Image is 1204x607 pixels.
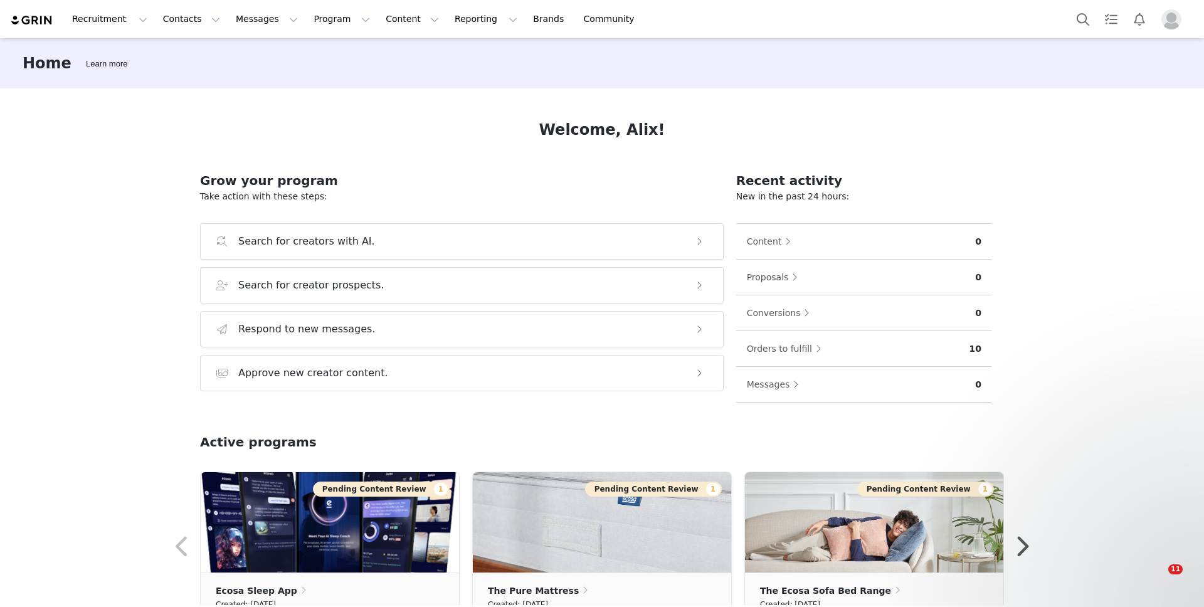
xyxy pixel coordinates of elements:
p: 0 [975,378,981,391]
button: Approve new creator content. [200,355,724,391]
button: Recruitment [65,5,155,33]
p: Ecosa Sleep App [216,584,297,598]
button: Search for creator prospects. [200,267,724,303]
p: 0 [975,271,981,284]
h1: Welcome, Alix! [539,119,665,141]
h3: Search for creator prospects. [238,278,384,293]
div: Tooltip anchor [83,58,130,70]
p: 0 [975,307,981,320]
button: Search for creators with AI. [200,223,724,260]
img: 9d4a5cdd-517a-475d-9e49-44f5a11fe62f.png [473,472,731,573]
button: Reporting [447,5,525,33]
button: Notifications [1126,5,1153,33]
button: Content [746,231,798,251]
p: New in the past 24 hours: [736,190,991,203]
h3: Search for creators with AI. [238,234,375,249]
h2: Recent activity [736,171,991,190]
img: 84753cac-884f-4685-8db4-f857c62bc744.png [201,472,459,573]
img: grin logo [10,14,54,26]
h2: Grow your program [200,171,724,190]
a: Tasks [1097,5,1125,33]
p: The Ecosa Sofa Bed Range [760,584,891,598]
p: 0 [975,235,981,248]
button: Conversions [746,303,816,323]
h2: Active programs [200,433,317,451]
h3: Home [23,52,71,75]
button: Contacts [156,5,228,33]
p: 10 [969,342,981,356]
button: Search [1069,5,1097,33]
button: Profile [1154,9,1194,29]
a: Brands [525,5,575,33]
button: Pending Content Review1 [313,482,450,497]
p: The Pure Mattress [488,584,579,598]
button: Orders to fulfill [746,339,828,359]
button: Respond to new messages. [200,311,724,347]
button: Messages [746,374,806,394]
p: Take action with these steps: [200,190,724,203]
button: Pending Content Review1 [857,482,994,497]
h3: Respond to new messages. [238,322,376,337]
button: Program [306,5,378,33]
a: Community [576,5,648,33]
iframe: Intercom live chat [1143,564,1173,594]
button: Content [378,5,446,33]
button: Pending Content Review1 [585,482,722,497]
iframe: Intercom notifications message [941,485,1191,573]
h3: Approve new creator content. [238,366,388,381]
button: Proposals [746,267,805,287]
img: ea133db0-b7c2-4a42-af51-5fc2e80220ab.jpg [745,472,1003,573]
img: placeholder-profile.jpg [1161,9,1181,29]
span: 11 [1168,564,1183,574]
button: Messages [228,5,305,33]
